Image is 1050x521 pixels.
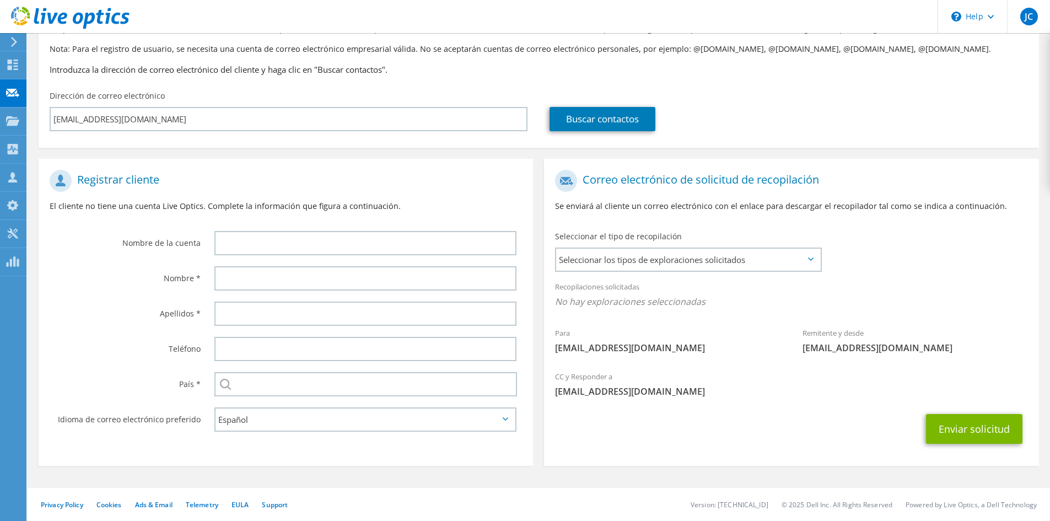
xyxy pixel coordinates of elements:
a: EULA [231,500,249,509]
li: Version: [TECHNICAL_ID] [691,500,768,509]
span: Seleccionar los tipos de exploraciones solicitados [556,249,820,271]
h1: Correo electrónico de solicitud de recopilación [555,170,1022,192]
label: Nombre de la cuenta [50,231,201,249]
label: Seleccionar el tipo de recopilación [555,231,682,242]
p: El cliente no tiene una cuenta Live Optics. Complete la información que figura a continuación. [50,200,522,212]
p: Nota: Para el registro de usuario, se necesita una cuenta de correo electrónico empresarial válid... [50,43,1028,55]
span: No hay exploraciones seleccionadas [555,296,1027,308]
a: Telemetry [186,500,218,509]
button: Enviar solicitud [926,414,1022,444]
h3: Introduzca la dirección de correo electrónico del cliente y haga clic en "Buscar contactos". [50,63,1028,76]
div: Remitente y desde [791,321,1039,359]
label: País * [50,372,201,390]
h1: Registrar cliente [50,170,516,192]
li: Powered by Live Optics, a Dell Technology [906,500,1037,509]
a: Support [262,500,288,509]
a: Privacy Policy [41,500,83,509]
a: Buscar contactos [550,107,655,131]
a: Ads & Email [135,500,173,509]
label: Idioma de correo electrónico preferido [50,407,201,425]
span: [EMAIL_ADDRESS][DOMAIN_NAME] [803,342,1028,354]
span: [EMAIL_ADDRESS][DOMAIN_NAME] [555,342,780,354]
span: [EMAIL_ADDRESS][DOMAIN_NAME] [555,385,1027,398]
div: Para [544,321,791,359]
span: JC [1020,8,1038,25]
a: Cookies [96,500,122,509]
label: Dirección de correo electrónico [50,90,165,101]
label: Apellidos * [50,302,201,319]
label: Nombre * [50,266,201,284]
div: CC y Responder a [544,365,1038,403]
svg: \n [951,12,961,22]
label: Teléfono [50,337,201,355]
p: Se enviará al cliente un correo electrónico con el enlace para descargar el recopilador tal como ... [555,200,1027,212]
div: Recopilaciones solicitadas [544,275,1038,316]
li: © 2025 Dell Inc. All Rights Reserved [782,500,892,509]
